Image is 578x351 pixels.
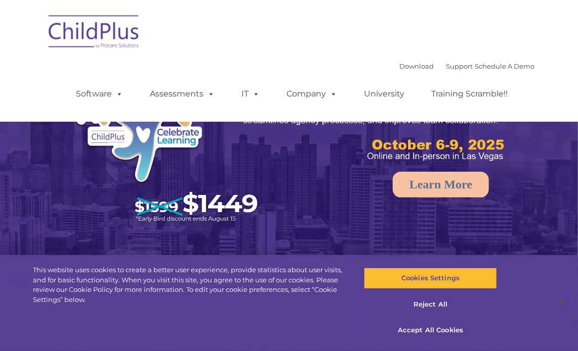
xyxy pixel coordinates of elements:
[66,84,133,104] a: Software
[475,62,534,70] a: Schedule A Demo
[276,84,347,104] a: Company
[446,62,473,70] a: Support
[421,84,518,104] a: Training Scramble!!
[364,320,497,341] button: Accept All Cookies
[231,84,270,104] a: IT
[364,268,497,289] button: Cookies Settings
[44,8,145,59] img: ChildPlus by Procare Solutions
[33,265,347,305] div: This website uses cookies to create a better user experience, provide statistics about user visit...
[393,172,489,197] a: Learn More
[354,84,415,104] a: University
[364,294,497,315] button: Reject All
[399,62,534,70] font: |
[551,291,573,313] button: Close
[399,62,434,70] a: Download
[140,84,225,104] a: Assessments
